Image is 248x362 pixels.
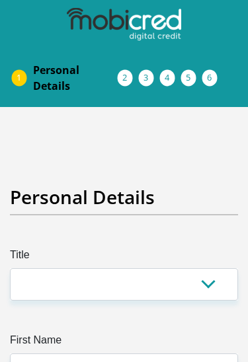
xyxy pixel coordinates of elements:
[67,8,181,41] img: mobicred logo
[22,57,128,99] a: PersonalDetails
[10,186,238,209] h2: Personal Details
[10,247,238,268] label: Title
[33,62,118,94] span: Personal Details
[10,332,238,353] label: First Name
